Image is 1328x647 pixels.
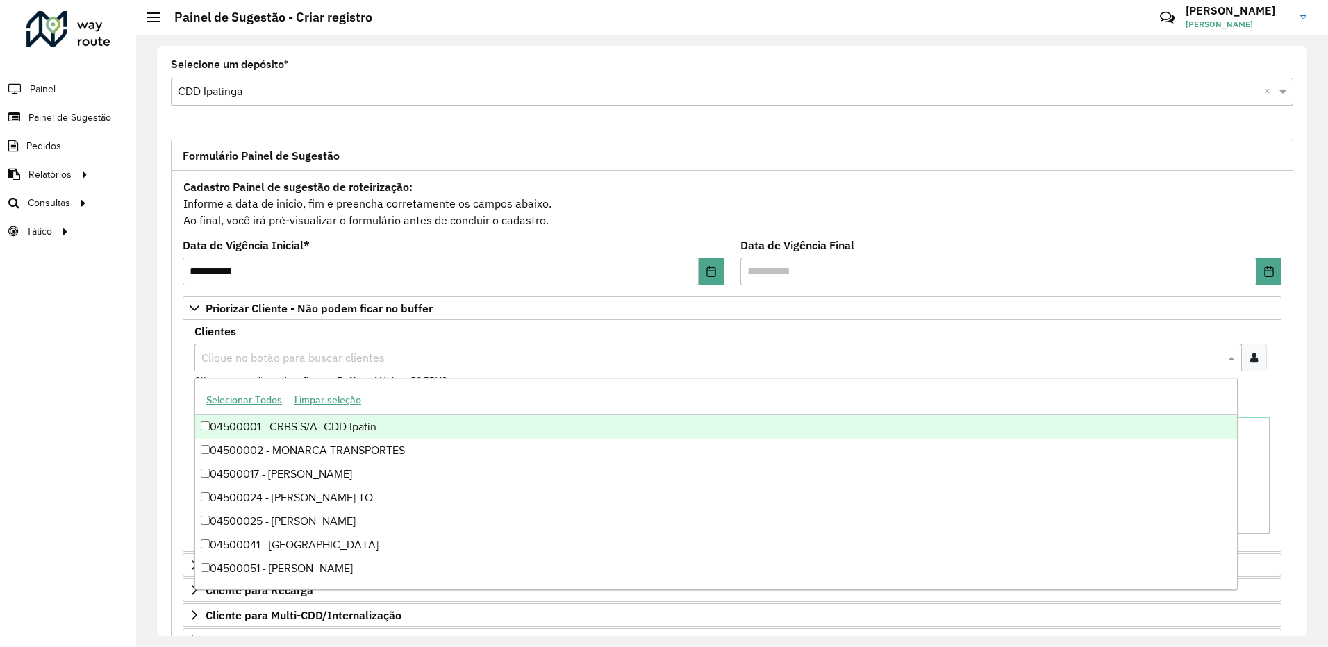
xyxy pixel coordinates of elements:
span: Painel [30,82,56,96]
button: Selecionar Todos [200,389,288,411]
label: Clientes [194,323,236,339]
small: Clientes que não podem ficar no Buffer – Máximo 50 PDVS [194,374,447,387]
a: Cliente para Multi-CDD/Internalização [183,603,1281,627]
div: 04500054 - [PERSON_NAME] [PERSON_NAME] [195,580,1237,604]
div: 04500002 - MONARCA TRANSPORTES [195,439,1237,462]
span: Tático [26,224,52,239]
span: Cliente para Recarga [206,585,313,596]
ng-dropdown-panel: Options list [194,378,1238,590]
label: Data de Vigência Inicial [183,237,310,253]
span: Pedidos [26,139,61,153]
span: Cliente Retira [206,635,276,646]
div: 04500024 - [PERSON_NAME] TO [195,486,1237,510]
span: Cliente para Multi-CDD/Internalização [206,610,401,621]
a: Priorizar Cliente - Não podem ficar no buffer [183,296,1281,320]
h3: [PERSON_NAME] [1186,4,1290,17]
span: Priorizar Cliente - Não podem ficar no buffer [206,303,433,314]
button: Choose Date [699,258,724,285]
span: Consultas [28,196,70,210]
button: Limpar seleção [288,389,367,411]
div: 04500001 - CRBS S/A- CDD Ipatin [195,415,1237,439]
span: Clear all [1264,83,1276,100]
strong: Cadastro Painel de sugestão de roteirização: [183,180,413,194]
div: Priorizar Cliente - Não podem ficar no buffer [183,320,1281,552]
div: 04500041 - [GEOGRAPHIC_DATA] [195,533,1237,557]
span: [PERSON_NAME] [1186,18,1290,31]
a: Cliente para Recarga [183,578,1281,602]
span: Painel de Sugestão [28,110,111,125]
div: Informe a data de inicio, fim e preencha corretamente os campos abaixo. Ao final, você irá pré-vi... [183,178,1281,229]
label: Data de Vigência Final [740,237,854,253]
div: 04500017 - [PERSON_NAME] [195,462,1237,486]
label: Selecione um depósito [171,56,288,73]
button: Choose Date [1256,258,1281,285]
a: Contato Rápido [1152,3,1182,33]
h2: Painel de Sugestão - Criar registro [160,10,372,25]
div: 04500051 - [PERSON_NAME] [195,557,1237,580]
a: Preservar Cliente - Devem ficar no buffer, não roteirizar [183,553,1281,577]
span: Formulário Painel de Sugestão [183,150,340,161]
span: Relatórios [28,167,72,182]
div: 04500025 - [PERSON_NAME] [195,510,1237,533]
